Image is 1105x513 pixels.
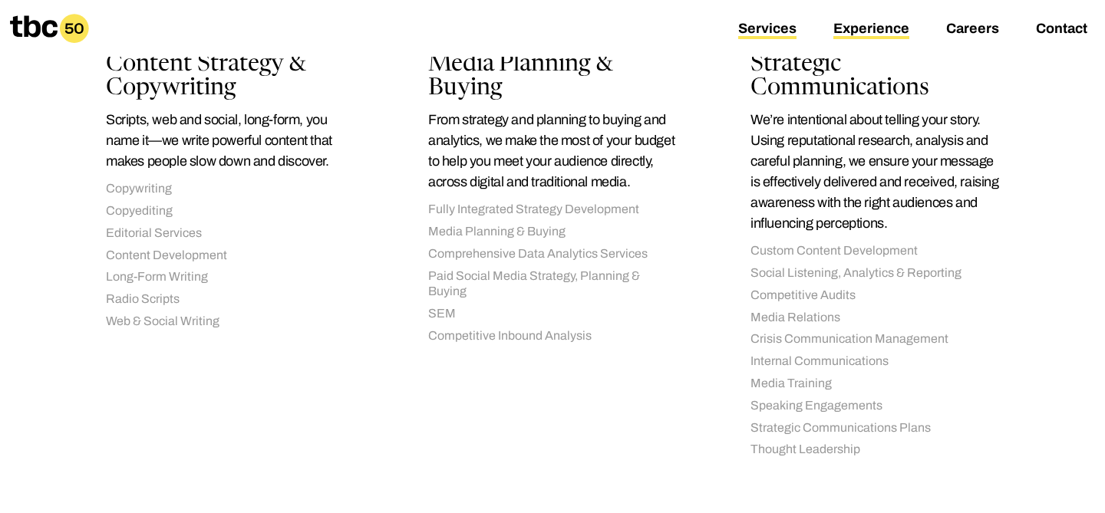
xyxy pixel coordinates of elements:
[106,110,355,172] p: Scripts, web and social, long-form, you name it—we write powerful content that makes people slow ...
[750,376,999,392] li: Media Training
[750,331,999,347] li: Crisis Communication Management
[106,54,355,100] h2: Content Strategy & Copywriting
[738,21,797,39] a: Services
[750,243,999,259] li: Custom Content Development
[833,21,909,39] a: Experience
[106,248,355,264] li: Content Development
[428,224,677,240] li: Media Planning & Buying
[428,306,677,322] li: SEM
[428,268,677,301] li: Paid Social Media Strategy, Planning & Buying
[750,310,999,326] li: Media Relations
[750,354,999,370] li: Internal Communications
[106,291,355,307] li: Radio Scripts
[428,54,677,100] h2: Media Planning & Buying
[106,314,355,330] li: Web & Social Writing
[428,110,677,192] p: From strategy and planning to buying and analytics, we make the most of your budget to help you m...
[106,269,355,285] li: Long-Form Writing
[106,203,355,219] li: Copyediting
[428,328,677,344] li: Competitive Inbound Analysis
[946,21,999,39] a: Careers
[750,54,999,100] h2: Strategic Communications
[106,225,355,242] li: Editorial Services
[750,265,999,281] li: Social Listening, Analytics & Reporting
[750,110,999,234] p: We’re intentional about telling your story. Using reputational research, analysis and careful pla...
[750,442,999,458] li: Thought Leadership
[1036,21,1087,39] a: Contact
[750,288,999,304] li: Competitive Audits
[428,202,677,218] li: Fully Integrated Strategy Development
[750,398,999,414] li: Speaking Engagements
[106,181,355,197] li: Copywriting
[428,246,677,262] li: Comprehensive Data Analytics Services
[750,420,999,436] li: Strategic Communications Plans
